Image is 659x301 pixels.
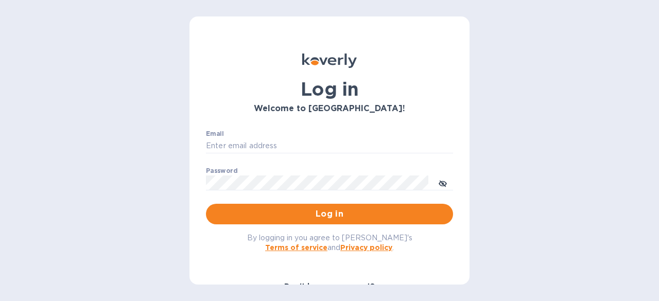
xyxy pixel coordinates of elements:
[340,243,392,252] a: Privacy policy
[247,234,412,252] span: By logging in you agree to [PERSON_NAME]'s and .
[206,104,453,114] h3: Welcome to [GEOGRAPHIC_DATA]!
[432,172,453,193] button: toggle password visibility
[284,282,375,290] b: Don't have an account?
[206,131,224,137] label: Email
[206,78,453,100] h1: Log in
[206,204,453,224] button: Log in
[214,208,445,220] span: Log in
[206,168,237,174] label: Password
[302,54,357,68] img: Koverly
[206,138,453,154] input: Enter email address
[265,243,327,252] a: Terms of service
